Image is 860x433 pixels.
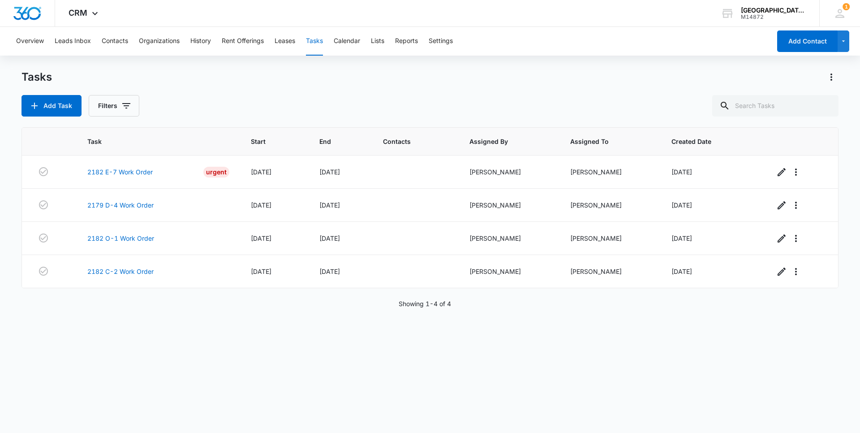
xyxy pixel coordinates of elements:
span: Start [251,137,284,146]
button: Lists [371,27,384,56]
button: Leads Inbox [55,27,91,56]
button: Calendar [334,27,360,56]
span: Assigned To [570,137,637,146]
button: Rent Offerings [222,27,264,56]
div: [PERSON_NAME] [570,167,650,177]
button: Overview [16,27,44,56]
div: notifications count [843,3,850,10]
button: Add Contact [777,30,838,52]
a: 2182 E-7 Work Order [87,167,153,177]
button: Filters [89,95,139,117]
span: Created Date [671,137,740,146]
span: [DATE] [671,201,692,209]
button: Reports [395,27,418,56]
span: [DATE] [671,168,692,176]
span: 1 [843,3,850,10]
div: [PERSON_NAME] [570,234,650,243]
button: Contacts [102,27,128,56]
a: 2182 O-1 Work Order [87,234,154,243]
span: [DATE] [319,268,340,275]
button: Tasks [306,27,323,56]
input: Search Tasks [712,95,838,117]
div: [PERSON_NAME] [469,267,549,276]
span: [DATE] [251,268,271,275]
span: CRM [69,8,87,17]
button: Settings [429,27,453,56]
span: [DATE] [319,201,340,209]
span: End [319,137,349,146]
span: [DATE] [319,168,340,176]
span: [DATE] [319,234,340,242]
span: [DATE] [251,168,271,176]
button: History [190,27,211,56]
p: Showing 1-4 of 4 [399,299,451,308]
a: 2182 C-2 Work Order [87,267,154,276]
button: Actions [824,70,838,84]
span: [DATE] [671,234,692,242]
div: account name [741,7,806,14]
a: 2179 D-4 Work Order [87,200,154,210]
h1: Tasks [21,70,52,84]
div: [PERSON_NAME] [469,200,549,210]
span: Task [87,137,217,146]
span: [DATE] [251,234,271,242]
button: Add Task [21,95,82,117]
div: Urgent [203,167,229,178]
div: account id [741,14,806,20]
span: [DATE] [671,268,692,275]
button: Leases [275,27,295,56]
span: Contacts [383,137,434,146]
button: Organizations [139,27,180,56]
div: [PERSON_NAME] [570,267,650,276]
div: [PERSON_NAME] [469,167,549,177]
div: [PERSON_NAME] [469,234,549,243]
span: Assigned By [469,137,536,146]
div: [PERSON_NAME] [570,200,650,210]
span: [DATE] [251,201,271,209]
